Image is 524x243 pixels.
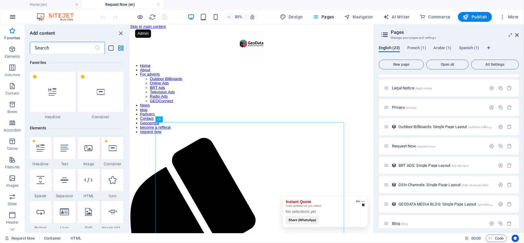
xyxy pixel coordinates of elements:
div: Legal Notice/legal-notice [390,86,486,90]
span: Container [78,115,124,120]
div: Outdoor Billboards: Single Page Layout/outdoor-billboards-item [397,125,495,129]
span: Logo [54,225,75,230]
span: Request Now [392,144,435,148]
h3: Manage your pages and settings [391,35,507,41]
button: AI Writer [381,12,412,22]
span: Commerce [420,14,451,20]
span: Headline [30,162,51,167]
button: reload [149,13,156,21]
div: Spacer [30,169,51,198]
div: Blog/blog [390,221,486,225]
span: SVG [78,225,99,230]
span: Open all [429,63,466,66]
div: Request Now/request-now [390,144,486,148]
div: Remove [507,202,512,207]
span: Image [78,162,99,167]
p: Elements [5,54,20,59]
button: New page [379,60,424,69]
div: This layout is used as a template for all items (e.g. a blog post) of this collection. The conten... [391,124,397,129]
div: Settings [498,202,503,207]
div: Duplicate [498,221,503,226]
div: Remove [507,182,512,187]
img: Editor Logo [35,13,81,21]
button: Click here to leave preview mode and continue editing [137,13,144,21]
button: Pages [310,12,337,22]
p: Columns [5,73,20,77]
button: 80% [224,13,246,21]
div: Remove [507,143,512,149]
span: Click to open page [398,124,502,129]
span: Code [489,235,504,242]
span: /geodata-media-blog-item [477,203,513,206]
span: Image slider [102,225,123,230]
div: Settings [498,182,503,187]
div: Remove [507,85,512,91]
div: Settings [489,143,494,149]
span: French (1) [407,44,426,53]
p: Content [6,91,19,96]
span: Design [280,14,303,20]
div: Remove [507,163,512,168]
div: This layout is used as a template for all items (e.g. a blog post) of this collection. The conten... [391,182,397,187]
h6: Session time [465,235,481,242]
button: close panel [117,29,125,37]
button: Publish [458,12,492,22]
h4: Request Now (en) [82,1,163,8]
button: Design [278,12,305,22]
h6: 80% [234,13,243,21]
span: Navigator [344,14,373,20]
span: Click to open page [398,182,489,187]
h6: Favorites [30,59,123,66]
button: Commerce [417,12,453,22]
p: Slider [8,202,17,206]
span: New page [382,63,421,66]
p: Favorites [4,36,20,41]
span: /outdoor-billboards-item [468,125,502,129]
span: Click to open page [392,221,408,226]
button: Usercentrics [512,235,519,242]
span: Click to open page [392,105,417,110]
button: Open all [426,60,469,69]
span: /brt-ads-item [451,164,469,167]
input: Search [30,42,95,54]
div: Headline [30,137,51,167]
span: Container [102,162,123,167]
span: Click to select. Double-click to edit [44,235,61,242]
span: Click to open page [392,86,432,90]
div: Image slider [102,201,123,230]
span: Spacer [30,194,51,198]
span: HTML [78,194,99,198]
p: Boxes [7,109,17,114]
span: /dstv-channels-item [461,183,489,187]
span: /request-now [417,145,436,148]
span: 00 00 [471,235,481,242]
div: Duplicate [498,143,503,149]
div: Design (Ctrl+Alt+Y) [278,12,305,22]
div: Settings [489,85,494,91]
div: HTML [78,169,99,198]
p: Header [6,220,18,225]
span: Headline [30,115,76,120]
span: English (23) [379,44,400,53]
nav: breadcrumb [44,235,81,242]
span: Click to select. Double-click to edit [71,235,81,242]
div: Remove [507,221,512,226]
div: Remove [507,105,512,110]
div: Container [78,72,124,120]
div: Text [54,137,75,167]
div: BRT ADS: Single Page Layout/brt-ads-item [397,163,495,167]
span: /legal-notice [415,87,432,90]
div: Duplicate [498,105,503,110]
h2: Pages [391,29,519,35]
p: Accordion [4,128,21,133]
button: Code [486,235,507,242]
span: : [475,236,476,241]
p: Images [6,183,19,188]
div: Headline [30,72,76,120]
div: Logo [54,201,75,230]
p: Features [5,165,20,170]
div: Settings [489,105,494,110]
span: Click to open page [398,163,469,168]
span: Remove from favorites [32,139,36,143]
button: list-view [107,44,115,52]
